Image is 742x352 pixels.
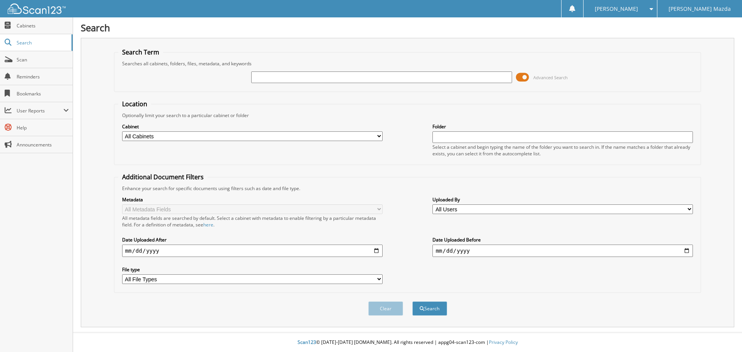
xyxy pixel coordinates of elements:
[118,173,208,181] legend: Additional Document Filters
[203,221,213,228] a: here
[533,75,568,80] span: Advanced Search
[17,73,69,80] span: Reminders
[432,245,693,257] input: end
[118,112,697,119] div: Optionally limit your search to a particular cabinet or folder
[122,236,383,243] label: Date Uploaded After
[122,196,383,203] label: Metadata
[432,123,693,130] label: Folder
[489,339,518,345] a: Privacy Policy
[17,56,69,63] span: Scan
[17,90,69,97] span: Bookmarks
[122,123,383,130] label: Cabinet
[432,144,693,157] div: Select a cabinet and begin typing the name of the folder you want to search in. If the name match...
[17,22,69,29] span: Cabinets
[298,339,316,345] span: Scan123
[412,301,447,316] button: Search
[17,107,63,114] span: User Reports
[122,245,383,257] input: start
[8,3,66,14] img: scan123-logo-white.svg
[122,215,383,228] div: All metadata fields are searched by default. Select a cabinet with metadata to enable filtering b...
[17,39,68,46] span: Search
[669,7,731,11] span: [PERSON_NAME] Mazda
[118,185,697,192] div: Enhance your search for specific documents using filters such as date and file type.
[17,141,69,148] span: Announcements
[81,21,734,34] h1: Search
[118,100,151,108] legend: Location
[73,333,742,352] div: © [DATE]-[DATE] [DOMAIN_NAME]. All rights reserved | appg04-scan123-com |
[595,7,638,11] span: [PERSON_NAME]
[432,236,693,243] label: Date Uploaded Before
[432,196,693,203] label: Uploaded By
[17,124,69,131] span: Help
[118,60,697,67] div: Searches all cabinets, folders, files, metadata, and keywords
[118,48,163,56] legend: Search Term
[368,301,403,316] button: Clear
[122,266,383,273] label: File type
